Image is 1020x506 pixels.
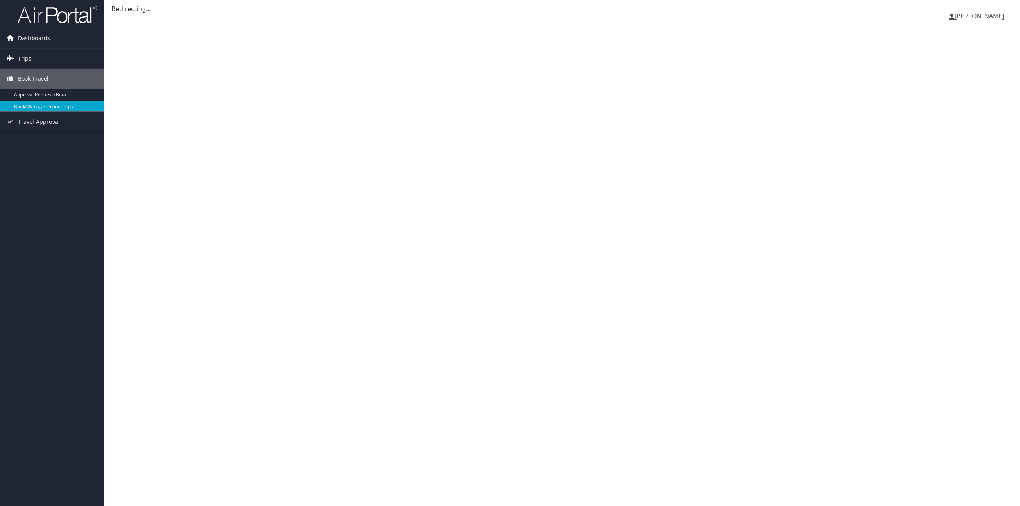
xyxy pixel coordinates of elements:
[18,5,97,24] img: airportal-logo.png
[18,28,50,48] span: Dashboards
[112,4,1012,14] div: Redirecting...
[955,12,1004,20] span: [PERSON_NAME]
[18,112,60,132] span: Travel Approval
[949,4,1012,28] a: [PERSON_NAME]
[18,49,31,68] span: Trips
[18,69,49,89] span: Book Travel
